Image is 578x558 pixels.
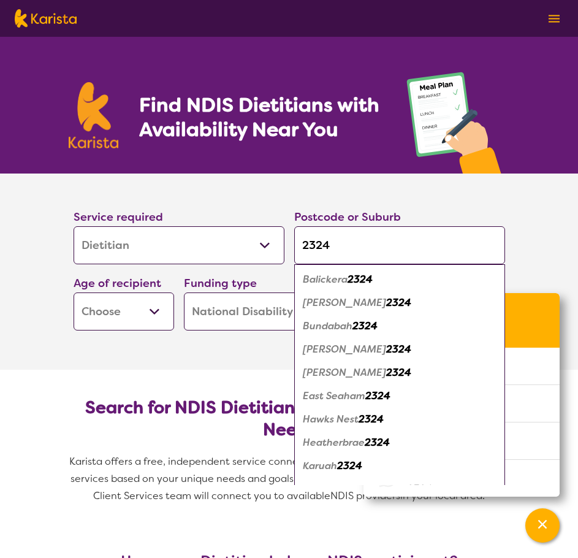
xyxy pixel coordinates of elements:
[549,15,560,23] img: menu
[303,389,365,402] em: East Seaham
[139,93,381,142] h1: Find NDIS Dietitians with Availability Near You
[337,459,362,472] em: 2324
[386,296,411,309] em: 2324
[348,273,373,286] em: 2324
[365,389,390,402] em: 2324
[330,489,354,502] span: NDIS
[386,343,411,356] em: 2324
[300,268,499,291] div: Balickera 2324
[365,436,390,449] em: 2324
[74,210,163,224] label: Service required
[300,454,499,478] div: Karuah 2324
[303,273,348,286] em: Balickera
[300,384,499,408] div: East Seaham 2324
[300,315,499,338] div: Bundabah 2324
[525,508,560,543] button: Channel Menu
[303,483,407,495] em: [GEOGRAPHIC_DATA]
[300,478,499,501] div: Kings Hill 2324
[356,489,400,502] span: providers
[303,296,386,309] em: [PERSON_NAME]
[300,361,499,384] div: Eagleton 2324
[74,276,161,291] label: Age of recipient
[83,397,495,441] h2: Search for NDIS Dietitians by Location & Specific Needs
[352,319,378,332] em: 2324
[303,436,365,449] em: Heatherbrae
[300,431,499,454] div: Heatherbrae 2324
[15,9,77,28] img: Karista logo
[300,338,499,361] div: Carrington 2324
[303,459,337,472] em: Karuah
[294,226,505,264] input: Type
[69,455,512,502] span: Karista offers a free, independent service connecting you with Dietitians and other disability se...
[303,413,359,426] em: Hawks Nest
[303,366,386,379] em: [PERSON_NAME]
[69,82,119,148] img: Karista logo
[294,210,401,224] label: Postcode or Suburb
[303,319,352,332] em: Bundabah
[359,413,384,426] em: 2324
[386,366,411,379] em: 2324
[303,343,386,356] em: [PERSON_NAME]
[184,276,257,291] label: Funding type
[407,483,432,495] em: 2324
[300,408,499,431] div: Hawks Nest 2324
[403,66,510,174] img: dietitian
[300,291,499,315] div: Brandy Hill 2324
